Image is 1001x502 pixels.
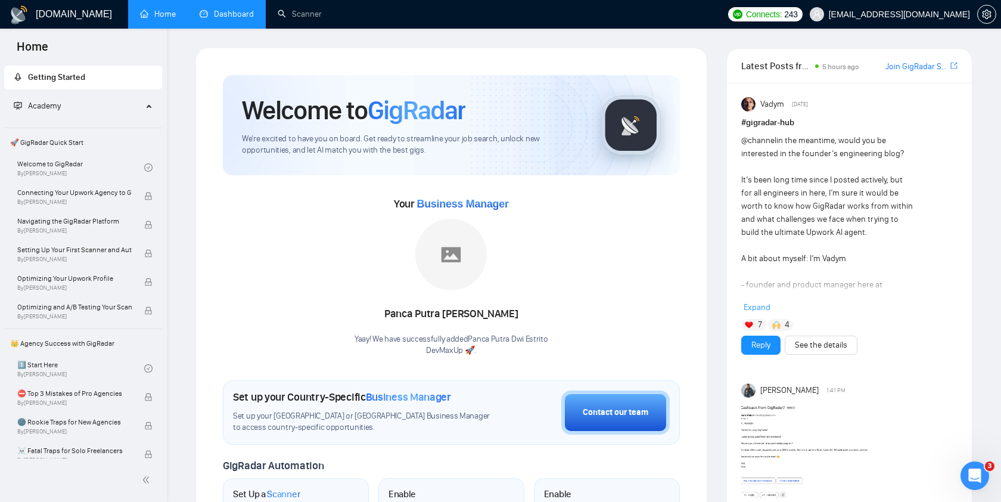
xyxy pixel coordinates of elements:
[741,134,915,501] div: in the meantime, would you be interested in the founder’s engineering blog? It’s been long time s...
[140,9,176,19] a: homeHome
[17,154,144,181] a: Welcome to GigRadarBy[PERSON_NAME]
[784,8,797,21] span: 243
[772,321,781,329] img: 🙌
[17,187,132,199] span: Connecting Your Upwork Agency to GigRadar
[985,461,994,471] span: 3
[17,457,132,464] span: By [PERSON_NAME]
[233,391,451,404] h1: Set up your Country-Specific
[746,8,782,21] span: Connects:
[5,131,161,154] span: 🚀 GigRadar Quick Start
[17,227,132,234] span: By [PERSON_NAME]
[950,60,958,72] a: export
[785,319,789,331] span: 4
[233,411,495,433] span: Set up your [GEOGRAPHIC_DATA] or [GEOGRAPHIC_DATA] Business Manager to access country-specific op...
[223,459,324,472] span: GigRadar Automation
[242,134,582,156] span: We're excited to have you on board. Get ready to streamline your job search, unlock new opportuni...
[17,313,132,320] span: By [PERSON_NAME]
[368,94,465,126] span: GigRadar
[745,321,753,329] img: ❤️
[601,95,661,155] img: gigradar-logo.png
[795,339,847,352] a: See the details
[144,306,153,315] span: lock
[14,73,22,81] span: rocket
[17,399,132,407] span: By [PERSON_NAME]
[813,10,821,18] span: user
[561,391,670,435] button: Contact our team
[741,116,958,129] h1: # gigradar-hub
[278,9,322,19] a: searchScanner
[144,278,153,286] span: lock
[355,334,548,357] div: Yaay! We have successfully added Panca Putra Dwi Estri to
[744,302,770,312] span: Expand
[415,219,487,290] img: placeholder.png
[144,450,153,458] span: lock
[758,319,762,331] span: 7
[17,428,132,435] span: By [PERSON_NAME]
[978,10,996,19] span: setting
[977,5,996,24] button: setting
[366,391,451,404] span: Business Manager
[416,198,508,210] span: Business Manager
[741,135,776,145] span: @channel
[355,345,548,357] p: DevMaxUp 🚀 .
[583,406,648,419] div: Contact our team
[28,101,61,111] span: Academy
[7,38,58,63] span: Home
[977,10,996,19] a: setting
[142,474,154,486] span: double-left
[144,249,153,258] span: lock
[17,256,132,263] span: By [PERSON_NAME]
[960,461,989,490] iframe: Intercom live chat
[14,101,61,111] span: Academy
[950,61,958,70] span: export
[144,192,153,200] span: lock
[741,383,756,398] img: Myroslav Koval
[144,163,153,172] span: check-circle
[741,336,781,355] button: Reply
[760,384,819,397] span: [PERSON_NAME]
[242,94,465,126] h1: Welcome to
[200,9,254,19] a: dashboardDashboard
[741,402,884,498] img: F09KZHZ3YSU-Screenshot%202025-10-07%20at%2012.39.21%E2%80%AFPM.png
[17,301,132,313] span: Optimizing and A/B Testing Your Scanner for Better Results
[17,244,132,256] span: Setting Up Your First Scanner and Auto-Bidder
[5,331,161,355] span: 👑 Agency Success with GigRadar
[792,99,808,110] span: [DATE]
[28,72,85,82] span: Getting Started
[17,284,132,292] span: By [PERSON_NAME]
[751,339,770,352] a: Reply
[355,304,548,324] div: Panca Putra [PERSON_NAME]
[14,101,22,110] span: fund-projection-screen
[733,10,742,19] img: upwork-logo.png
[785,336,857,355] button: See the details
[17,445,132,457] span: ☠️ Fatal Traps for Solo Freelancers
[885,60,948,73] a: Join GigRadar Slack Community
[17,355,144,382] a: 1️⃣ Start HereBy[PERSON_NAME]
[17,215,132,227] span: Navigating the GigRadar Platform
[144,221,153,229] span: lock
[144,422,153,430] span: lock
[233,488,300,500] h1: Set Up a
[17,199,132,206] span: By [PERSON_NAME]
[4,66,162,89] li: Getting Started
[17,416,132,428] span: 🌚 Rookie Traps for New Agencies
[10,5,29,24] img: logo
[144,364,153,373] span: check-circle
[17,272,132,284] span: Optimizing Your Upwork Profile
[826,385,845,396] span: 1:41 PM
[822,63,859,71] span: 5 hours ago
[741,97,756,111] img: Vadym
[144,393,153,401] span: lock
[741,58,812,73] span: Latest Posts from the GigRadar Community
[760,98,784,111] span: Vadym
[394,197,509,210] span: Your
[267,488,300,500] span: Scanner
[17,388,132,399] span: ⛔ Top 3 Mistakes of Pro Agencies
